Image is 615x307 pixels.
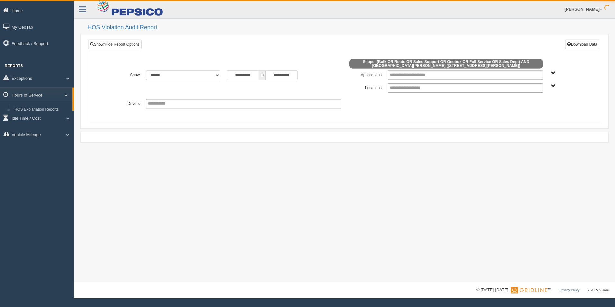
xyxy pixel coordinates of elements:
[511,287,547,293] img: Gridline
[476,287,609,293] div: © [DATE]-[DATE] - ™
[588,288,609,292] span: v. 2025.6.2844
[103,70,143,78] label: Show
[103,99,143,107] label: Drivers
[344,83,385,91] label: Locations
[349,59,543,69] span: Scope: (Bulk OR Route OR Sales Support OR Geobox OR Full Service OR Sales Dept) AND [GEOGRAPHIC_D...
[88,40,142,49] a: Show/Hide Report Options
[12,104,72,116] a: HOS Explanation Reports
[559,288,579,292] a: Privacy Policy
[87,24,609,31] h2: HOS Violation Audit Report
[259,70,265,80] span: to
[565,40,599,49] button: Download Data
[344,70,385,78] label: Applications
